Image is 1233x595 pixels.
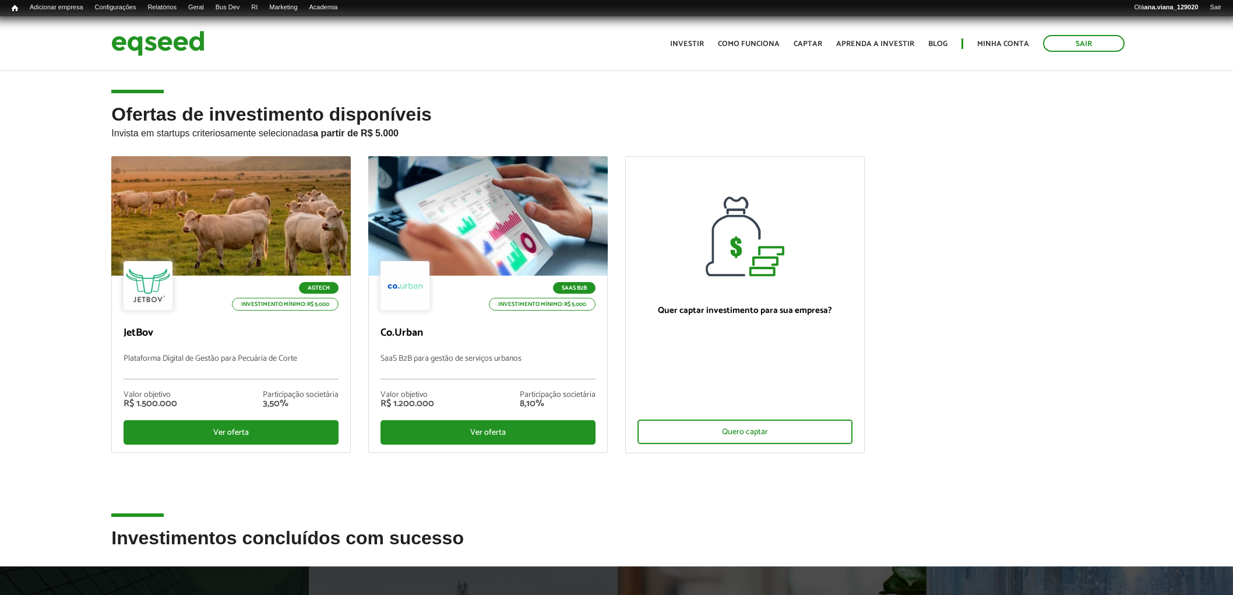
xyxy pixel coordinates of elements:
a: Como funciona [718,40,780,48]
a: Aprenda a investir [836,40,914,48]
p: Quer captar investimento para sua empresa? [637,305,852,316]
a: Marketing [263,3,303,12]
a: Blog [928,40,947,48]
p: Co.Urban [381,327,596,340]
span: Início [12,4,18,12]
h2: Investimentos concluídos com sucesso [111,528,1121,566]
p: JetBov [124,327,339,340]
a: Geral [182,3,210,12]
div: 3,50% [263,399,339,409]
a: Quer captar investimento para sua empresa? Quero captar [625,156,865,453]
a: Bus Dev [210,3,246,12]
div: Participação societária [520,391,596,399]
a: Sair [1043,35,1125,52]
div: Quero captar [637,420,852,444]
a: Relatórios [142,3,182,12]
p: Agtech [299,282,339,294]
div: Valor objetivo [381,391,434,399]
a: Agtech Investimento mínimo: R$ 5.000 JetBov Plataforma Digital de Gestão para Pecuária de Corte V... [111,156,351,453]
a: Sair [1204,3,1227,12]
p: Invista em startups criteriosamente selecionadas [111,125,1121,139]
p: Investimento mínimo: R$ 5.000 [232,298,339,311]
a: Captar [794,40,822,48]
a: Investir [670,40,704,48]
div: Ver oferta [381,420,596,445]
div: Participação societária [263,391,339,399]
p: Plataforma Digital de Gestão para Pecuária de Corte [124,354,339,379]
a: Academia [304,3,344,12]
a: Oláana.viana_129020 [1129,3,1204,12]
p: Investimento mínimo: R$ 5.000 [489,298,596,311]
a: SaaS B2B Investimento mínimo: R$ 5.000 Co.Urban SaaS B2B para gestão de serviços urbanos Valor ob... [368,156,608,453]
div: Ver oferta [124,420,339,445]
p: SaaS B2B [553,282,596,294]
a: Minha conta [977,40,1029,48]
h2: Ofertas de investimento disponíveis [111,104,1121,156]
div: Valor objetivo [124,391,177,399]
strong: a partir de R$ 5.000 [313,128,399,138]
div: R$ 1.500.000 [124,399,177,409]
div: 8,10% [520,399,596,409]
img: EqSeed [111,28,205,59]
a: Adicionar empresa [24,3,89,12]
a: Configurações [89,3,142,12]
div: R$ 1.200.000 [381,399,434,409]
strong: ana.viana_129020 [1144,3,1199,10]
a: RI [245,3,263,12]
a: Início [6,3,24,14]
p: SaaS B2B para gestão de serviços urbanos [381,354,596,379]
